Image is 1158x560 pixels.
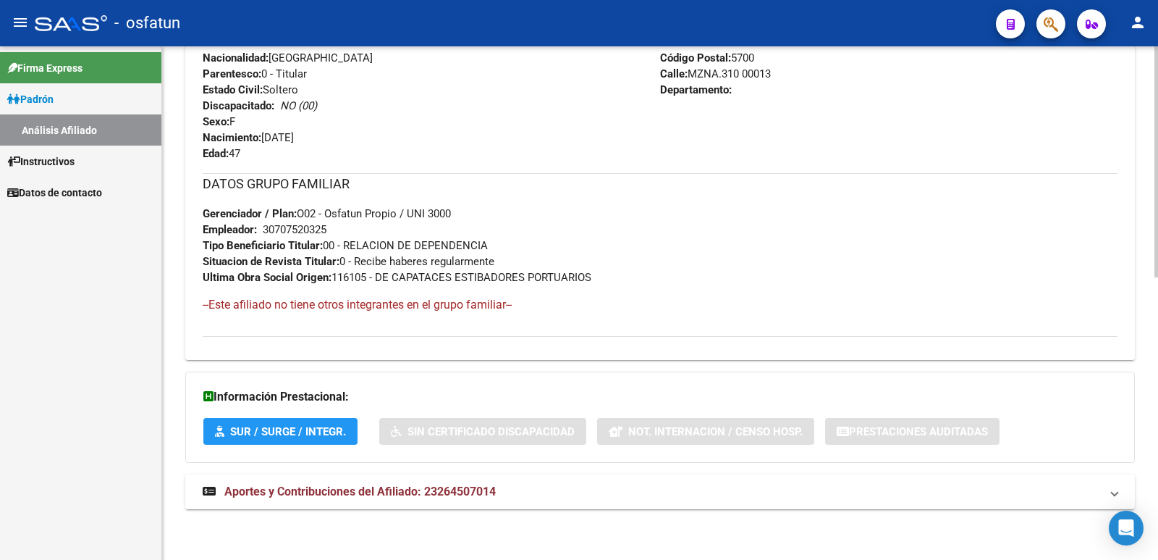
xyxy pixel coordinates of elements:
[660,83,732,96] strong: Departamento:
[7,185,102,201] span: Datos de contacto
[230,425,346,438] span: SUR / SURGE / INTEGR.
[263,222,326,238] div: 30707520325
[203,223,257,236] strong: Empleador:
[7,60,83,76] span: Firma Express
[280,99,317,112] i: NO (00)
[203,115,229,128] strong: Sexo:
[628,425,803,438] span: Not. Internacion / Censo Hosp.
[203,83,263,96] strong: Estado Civil:
[203,35,261,49] strong: Documento:
[203,67,261,80] strong: Parentesco:
[203,255,494,268] span: 0 - Recibe haberes regularmente
[203,99,274,112] strong: Discapacitado:
[660,51,731,64] strong: Código Postal:
[1129,14,1146,31] mat-icon: person
[849,425,988,438] span: Prestaciones Auditadas
[203,239,323,252] strong: Tipo Beneficiario Titular:
[203,131,294,144] span: [DATE]
[660,35,709,49] strong: Localidad:
[203,51,373,64] span: [GEOGRAPHIC_DATA]
[597,418,814,445] button: Not. Internacion / Censo Hosp.
[203,83,298,96] span: Soltero
[203,271,591,284] span: 116105 - DE CAPATACES ESTIBADORES PORTUARIOS
[12,14,29,31] mat-icon: menu
[203,387,1117,407] h3: Información Prestacional:
[203,255,339,268] strong: Situacion de Revista Titular:
[203,207,451,220] span: O02 - Osfatun Propio / UNI 3000
[660,35,756,49] span: SAN LUIS
[1109,511,1144,546] div: Open Intercom Messenger
[203,35,435,49] span: DU - DOCUMENTO UNICO 26450701
[185,475,1135,509] mat-expansion-panel-header: Aportes y Contribuciones del Afiliado: 23264507014
[114,7,180,39] span: - osfatun
[224,485,496,498] span: Aportes y Contribuciones del Afiliado: 23264507014
[660,51,754,64] span: 5700
[203,147,240,160] span: 47
[7,91,54,107] span: Padrón
[203,207,297,220] strong: Gerenciador / Plan:
[379,418,586,445] button: Sin Certificado Discapacidad
[203,51,269,64] strong: Nacionalidad:
[660,67,688,80] strong: Calle:
[407,425,575,438] span: Sin Certificado Discapacidad
[203,115,235,128] span: F
[203,131,261,144] strong: Nacimiento:
[7,154,75,170] span: Instructivos
[203,67,307,80] span: 0 - Titular
[660,67,771,80] span: MZNA.310 00013
[825,418,999,445] button: Prestaciones Auditadas
[203,147,229,160] strong: Edad:
[203,239,488,252] span: 00 - RELACION DE DEPENDENCIA
[203,418,358,445] button: SUR / SURGE / INTEGR.
[203,297,1117,313] h4: --Este afiliado no tiene otros integrantes en el grupo familiar--
[203,271,331,284] strong: Ultima Obra Social Origen:
[203,174,1117,194] h3: DATOS GRUPO FAMILIAR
